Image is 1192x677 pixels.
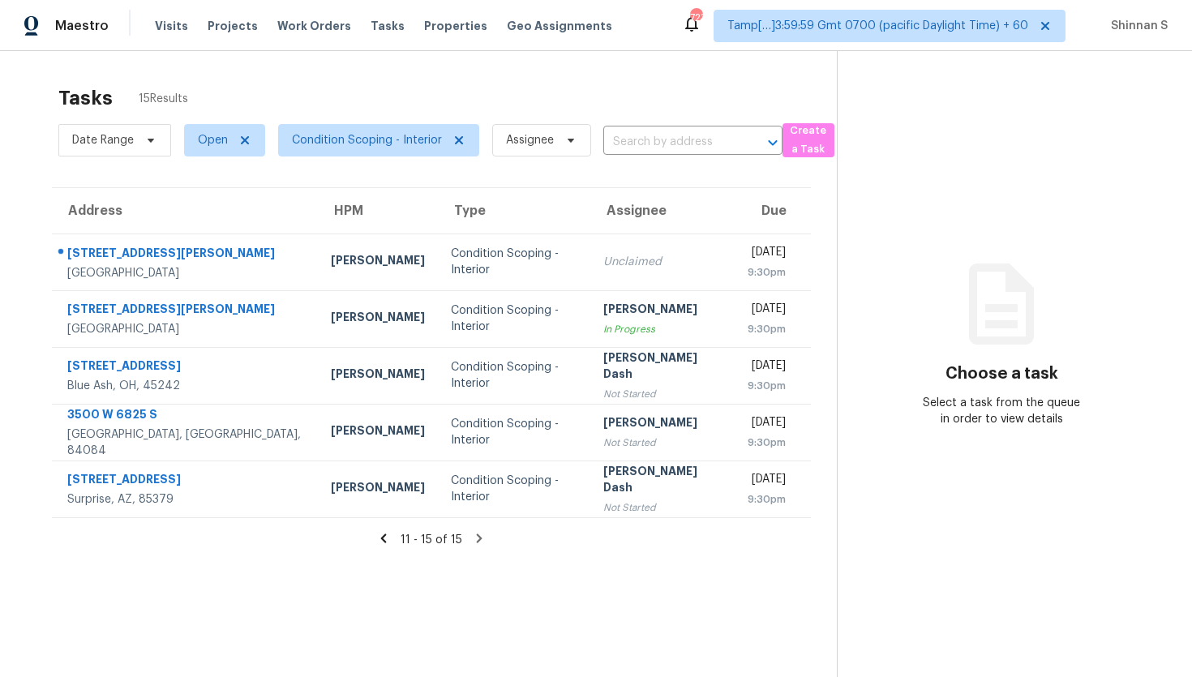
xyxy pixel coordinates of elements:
[277,18,351,34] span: Work Orders
[603,301,722,321] div: [PERSON_NAME]
[67,301,305,321] div: [STREET_ADDRESS][PERSON_NAME]
[72,132,134,148] span: Date Range
[920,395,1084,427] div: Select a task from the queue in order to view details
[506,132,554,148] span: Assignee
[198,132,228,148] span: Open
[67,426,305,459] div: [GEOGRAPHIC_DATA], [GEOGRAPHIC_DATA], 84084
[783,123,834,157] button: Create a Task
[401,534,462,546] span: 11 - 15 of 15
[748,301,786,321] div: [DATE]
[451,416,577,448] div: Condition Scoping - Interior
[1104,18,1168,34] span: Shinnan S
[748,471,786,491] div: [DATE]
[748,435,786,451] div: 9:30pm
[735,188,811,234] th: Due
[331,479,425,499] div: [PERSON_NAME]
[67,406,305,426] div: 3500 W 6825 S
[318,188,438,234] th: HPM
[67,491,305,508] div: Surprise, AZ, 85379
[507,18,612,34] span: Geo Assignments
[748,264,786,281] div: 9:30pm
[331,252,425,272] div: [PERSON_NAME]
[67,321,305,337] div: [GEOGRAPHIC_DATA]
[748,378,786,394] div: 9:30pm
[331,422,425,443] div: [PERSON_NAME]
[58,90,113,106] h2: Tasks
[292,132,442,148] span: Condition Scoping - Interior
[748,414,786,435] div: [DATE]
[424,18,487,34] span: Properties
[590,188,735,234] th: Assignee
[603,499,722,516] div: Not Started
[603,386,722,402] div: Not Started
[155,18,188,34] span: Visits
[67,378,305,394] div: Blue Ash, OH, 45242
[748,491,786,508] div: 9:30pm
[371,20,405,32] span: Tasks
[139,91,188,107] span: 15 Results
[748,244,786,264] div: [DATE]
[748,321,786,337] div: 9:30pm
[451,246,577,278] div: Condition Scoping - Interior
[727,18,1028,34] span: Tamp[…]3:59:59 Gmt 0700 (pacific Daylight Time) + 60
[603,349,722,386] div: [PERSON_NAME] Dash
[791,122,826,159] span: Create a Task
[331,366,425,386] div: [PERSON_NAME]
[603,414,722,435] div: [PERSON_NAME]
[438,188,590,234] th: Type
[945,366,1058,382] h3: Choose a task
[603,130,737,155] input: Search by address
[603,435,722,451] div: Not Started
[67,265,305,281] div: [GEOGRAPHIC_DATA]
[451,302,577,335] div: Condition Scoping - Interior
[67,245,305,265] div: [STREET_ADDRESS][PERSON_NAME]
[748,358,786,378] div: [DATE]
[52,188,318,234] th: Address
[331,309,425,329] div: [PERSON_NAME]
[451,359,577,392] div: Condition Scoping - Interior
[208,18,258,34] span: Projects
[67,471,305,491] div: [STREET_ADDRESS]
[761,131,784,154] button: Open
[55,18,109,34] span: Maestro
[690,10,701,26] div: 723
[603,254,722,270] div: Unclaimed
[451,473,577,505] div: Condition Scoping - Interior
[67,358,305,378] div: [STREET_ADDRESS]
[603,321,722,337] div: In Progress
[603,463,722,499] div: [PERSON_NAME] Dash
